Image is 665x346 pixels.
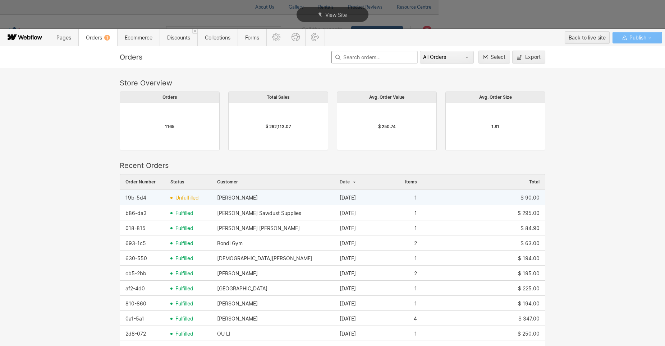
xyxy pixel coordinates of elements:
span: fulfilled [175,301,193,307]
div: $ 194.00 [518,301,540,307]
div: Store Overview [120,79,545,87]
div: [PERSON_NAME] [217,301,258,307]
div: row [120,295,545,311]
div: 1 [104,35,110,41]
div: [PERSON_NAME] Sawdust Supplies [217,210,301,216]
div: row [120,310,545,326]
div: row [120,220,545,236]
span: fulfilled [175,256,193,261]
div: $ 250.74 [378,124,396,130]
span: Customer [217,179,238,184]
div: Total Sales [228,92,328,103]
div: [PERSON_NAME] [PERSON_NAME] [217,225,300,231]
div: 018-815 [125,225,146,231]
div: $ 194.00 [518,256,540,261]
div: row [120,280,545,296]
div: [DATE] [340,240,356,246]
div: $ 84.90 [520,225,540,231]
div: $ 195.00 [518,271,540,276]
div: 1 [414,210,417,216]
div: $ 225.00 [518,286,540,291]
input: Search orders... [331,51,418,64]
span: fulfilled [175,240,193,246]
div: 19b-5d4 [125,195,146,201]
span: fulfilled [175,210,193,216]
div: 2d8-072 [125,331,146,337]
span: Date [340,179,350,184]
div: [DATE] [340,225,356,231]
div: row [120,326,545,341]
div: row [120,250,545,266]
div: [DATE] [340,210,356,216]
span: Items [405,179,417,184]
div: [DATE] [340,331,356,337]
button: Export [512,51,545,64]
div: [PERSON_NAME] [217,316,258,322]
div: $ 295.00 [518,210,540,216]
button: Back to live site [565,31,610,44]
div: 1 [414,225,417,231]
button: Select [478,51,510,64]
span: Orders [86,34,110,41]
div: [DATE] [340,286,356,291]
div: 0a1-5a1 [125,316,144,322]
div: [GEOGRAPHIC_DATA] [217,286,267,291]
div: 2 [414,271,417,276]
div: cb5-2bb [125,271,146,276]
div: Export [525,54,541,60]
div: 693-1c5 [125,240,146,246]
div: $ 347.00 [518,316,540,322]
span: Pages [56,34,71,41]
span: Publish [628,32,646,43]
div: 1 [414,331,417,337]
a: Close 'Discounts' tab [192,29,197,34]
div: [DATE] [340,195,356,201]
div: Avg. Order Value [337,92,437,103]
div: row [120,190,545,206]
div: 810-860 [125,301,146,307]
div: 2 [414,240,417,246]
div: 1 [414,256,417,261]
div: Back to live site [569,32,606,43]
div: row [120,205,545,221]
div: 1 [414,301,417,307]
div: Bondi Gym [217,240,243,246]
div: [DATE] [340,271,356,276]
span: Collections [205,34,230,41]
span: fulfilled [175,271,193,276]
div: 1.81 [491,124,499,130]
div: Orders [120,53,329,61]
div: 1 [414,286,417,291]
div: b86-da3 [125,210,147,216]
span: unfulfilled [175,195,199,201]
span: Status [170,179,184,184]
span: Select [491,54,505,60]
div: $ 292,113.07 [266,124,291,130]
div: [PERSON_NAME] [217,195,258,201]
div: OU LI [217,331,230,337]
span: Discounts [167,34,190,41]
div: [DATE] [340,316,356,322]
button: Publish [613,32,662,43]
span: Total [529,179,540,184]
div: 1165 [165,124,174,130]
span: Ecommerce [125,34,152,41]
span: fulfilled [175,225,193,231]
div: Date [334,174,395,190]
div: 4 [414,316,417,322]
div: Orders [120,92,220,103]
div: 1 [414,195,417,201]
div: Avg. Order Size [445,92,545,103]
div: [DATE] [340,256,356,261]
div: row [120,265,545,281]
div: [DATE] [340,301,356,307]
span: fulfilled [175,331,193,337]
span: Forms [245,34,259,41]
div: Recent Orders [120,161,545,170]
span: fulfilled [175,316,193,322]
div: $ 90.00 [520,195,540,201]
div: $ 63.00 [520,240,540,246]
div: 630-550 [125,256,147,261]
span: Text us [3,17,22,24]
div: [DEMOGRAPHIC_DATA][PERSON_NAME] [217,256,312,261]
